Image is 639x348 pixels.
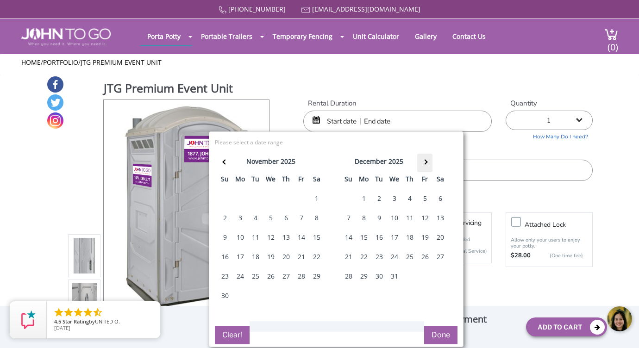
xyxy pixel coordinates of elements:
[63,307,74,318] li: 
[218,248,232,266] div: 16
[218,286,232,305] div: 30
[309,248,324,266] div: 22
[19,311,38,329] img: Review Rating
[356,172,371,189] th: mo
[387,228,402,247] div: 17
[346,27,406,45] a: Unit Calculator
[279,209,294,227] div: 6
[294,248,309,266] div: 21
[248,209,263,227] div: 4
[279,248,294,266] div: 20
[607,33,618,53] span: (0)
[341,172,356,189] th: su
[54,318,61,325] span: 4.5
[81,58,162,67] a: JTG Premium Event Unit
[233,228,248,247] div: 10
[432,172,448,189] th: sa
[357,248,371,266] div: 22
[418,228,432,247] div: 19
[294,209,309,227] div: 7
[506,99,593,108] label: Quantity
[402,248,417,266] div: 25
[248,228,263,247] div: 11
[303,99,492,108] label: Rental Duration
[82,307,94,318] li: 
[372,189,387,208] div: 2
[417,172,432,189] th: fr
[387,189,402,208] div: 3
[219,6,226,14] img: Call
[424,326,457,344] button: Done
[357,267,371,286] div: 29
[500,299,639,338] iframe: Live Chat Button
[511,251,531,261] strong: $28.00
[357,189,371,208] div: 1
[73,307,84,318] li: 
[21,58,41,67] a: Home
[402,189,417,208] div: 4
[248,248,263,266] div: 18
[104,80,270,99] h1: JTG Premium Event Unit
[263,209,278,227] div: 5
[218,228,232,247] div: 9
[294,228,309,247] div: 14
[525,219,597,230] h3: Attached lock
[263,248,278,266] div: 19
[433,209,448,227] div: 13
[506,130,593,141] a: How Many Do I need?
[43,58,78,67] a: Portfolio
[294,172,309,189] th: fr
[418,248,432,266] div: 26
[511,237,588,249] p: Allow only your users to enjoy your potty.
[341,248,356,266] div: 21
[418,209,432,227] div: 12
[95,318,120,325] span: UNITED O.
[371,172,387,189] th: tu
[372,248,387,266] div: 23
[418,189,432,208] div: 5
[248,172,263,189] th: tu
[233,267,248,286] div: 24
[278,172,294,189] th: th
[309,228,324,247] div: 15
[232,172,248,189] th: mo
[402,172,417,189] th: th
[372,267,387,286] div: 30
[341,228,356,247] div: 14
[341,209,356,227] div: 7
[263,172,278,189] th: we
[309,172,324,189] th: sa
[92,307,103,318] li: 
[218,267,232,286] div: 23
[387,248,402,266] div: 24
[21,28,111,46] img: JOHN to go
[408,27,444,45] a: Gallery
[53,307,64,318] li: 
[218,209,232,227] div: 2
[387,209,402,227] div: 10
[228,5,286,13] a: [PHONE_NUMBER]
[309,189,324,208] div: 1
[47,112,63,129] a: Instagram
[246,155,279,168] div: november
[54,324,70,331] span: [DATE]
[312,5,420,13] a: [EMAIL_ADDRESS][DOMAIN_NAME]
[266,27,339,45] a: Temporary Fencing
[433,228,448,247] div: 20
[215,139,439,147] div: Please select a date range
[47,76,63,93] a: Facebook
[535,251,583,261] p: {One time fee}
[294,267,309,286] div: 28
[433,189,448,208] div: 6
[248,267,263,286] div: 25
[281,155,295,168] div: 2025
[387,172,402,189] th: we
[263,228,278,247] div: 12
[433,248,448,266] div: 27
[116,100,257,318] img: Product
[402,228,417,247] div: 18
[21,58,618,67] ul: / /
[402,209,417,227] div: 11
[215,326,250,344] button: Clear!
[309,209,324,227] div: 8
